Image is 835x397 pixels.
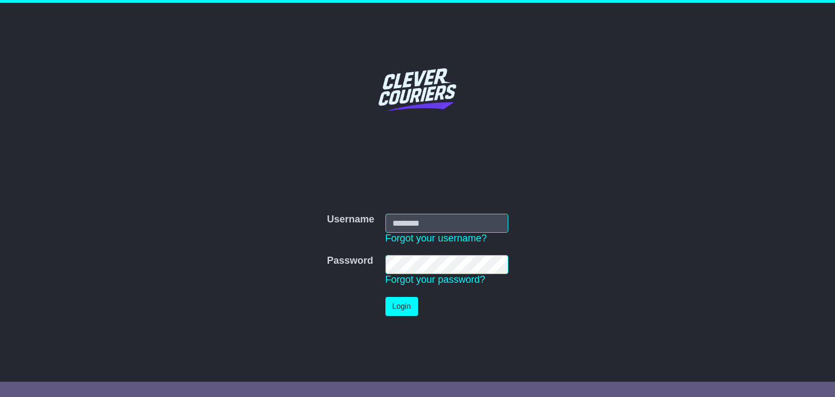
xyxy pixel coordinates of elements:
[385,233,487,244] a: Forgot your username?
[327,214,374,226] label: Username
[327,255,373,267] label: Password
[385,297,418,316] button: Login
[371,43,464,135] img: Clever Couriers
[385,274,485,285] a: Forgot your password?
